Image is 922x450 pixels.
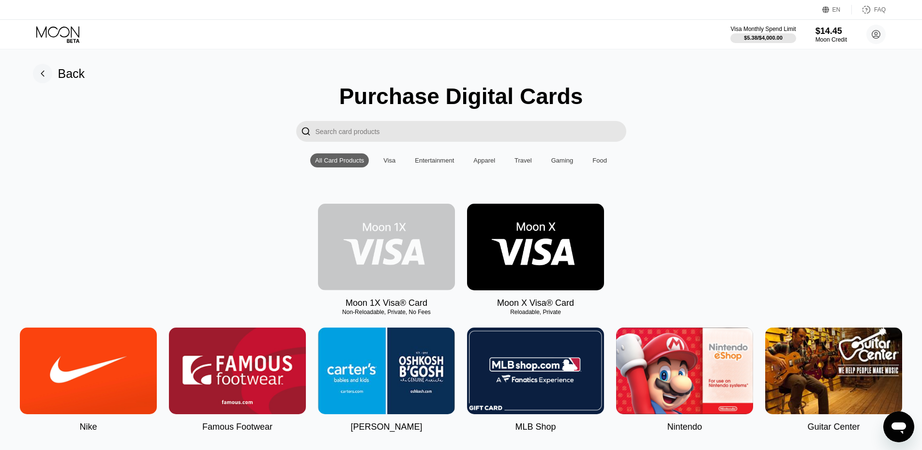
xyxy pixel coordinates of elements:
[350,422,422,432] div: [PERSON_NAME]
[467,309,604,315] div: Reloadable, Private
[874,6,886,13] div: FAQ
[510,153,537,167] div: Travel
[730,26,796,32] div: Visa Monthly Spend Limit
[515,422,556,432] div: MLB Shop
[202,422,272,432] div: Famous Footwear
[546,153,578,167] div: Gaming
[852,5,886,15] div: FAQ
[58,67,85,81] div: Back
[744,35,783,41] div: $5.38 / $4,000.00
[592,157,607,164] div: Food
[588,153,612,167] div: Food
[473,157,495,164] div: Apparel
[551,157,574,164] div: Gaming
[383,157,395,164] div: Visa
[79,422,97,432] div: Nike
[822,5,852,15] div: EN
[378,153,400,167] div: Visa
[730,26,796,43] div: Visa Monthly Spend Limit$5.38/$4,000.00
[816,36,847,43] div: Moon Credit
[469,153,500,167] div: Apparel
[318,309,455,315] div: Non-Reloadable, Private, No Fees
[301,126,311,137] div: 
[296,121,316,142] div: 
[514,157,532,164] div: Travel
[816,26,847,36] div: $14.45
[346,298,427,308] div: Moon 1X Visa® Card
[310,153,369,167] div: All Card Products
[807,422,860,432] div: Guitar Center
[33,64,85,83] div: Back
[339,83,583,109] div: Purchase Digital Cards
[816,26,847,43] div: $14.45Moon Credit
[316,121,626,142] input: Search card products
[315,157,364,164] div: All Card Products
[883,411,914,442] iframe: Button to launch messaging window, conversation in progress
[667,422,702,432] div: Nintendo
[415,157,454,164] div: Entertainment
[832,6,841,13] div: EN
[410,153,459,167] div: Entertainment
[497,298,574,308] div: Moon X Visa® Card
